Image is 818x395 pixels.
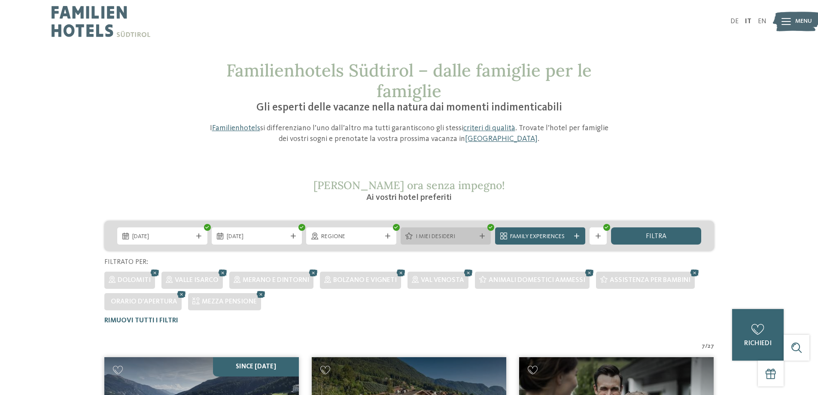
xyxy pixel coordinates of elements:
[510,233,570,241] span: Family Experiences
[313,178,505,192] span: [PERSON_NAME] ora senza impegno!
[175,277,219,284] span: Valle Isarco
[795,17,812,26] span: Menu
[610,277,690,284] span: Assistenza per bambini
[205,123,613,144] p: I si differenziano l’uno dall’altro ma tutti garantiscono gli stessi . Trovate l’hotel per famigl...
[212,124,260,132] a: Familienhotels
[745,18,751,25] a: IT
[465,135,538,143] a: [GEOGRAPHIC_DATA]
[104,259,148,266] span: Filtrato per:
[202,298,257,305] span: Mezza pensione
[702,342,705,351] span: 7
[421,277,464,284] span: Val Venosta
[366,193,452,202] span: Ai vostri hotel preferiti
[708,342,714,351] span: 27
[226,59,592,102] span: Familienhotels Südtirol – dalle famiglie per le famiglie
[256,102,562,113] span: Gli esperti delle vacanze nella natura dai momenti indimenticabili
[705,342,708,351] span: /
[463,124,515,132] a: criteri di qualità
[646,233,666,240] span: filtra
[489,277,585,284] span: Animali domestici ammessi
[243,277,309,284] span: Merano e dintorni
[730,18,739,25] a: DE
[132,233,192,241] span: [DATE]
[227,233,287,241] span: [DATE]
[111,298,177,305] span: Orario d'apertura
[732,309,784,361] a: richiedi
[333,277,397,284] span: Bolzano e vigneti
[744,340,772,347] span: richiedi
[416,233,476,241] span: I miei desideri
[118,277,151,284] span: Dolomiti
[758,18,766,25] a: EN
[104,317,178,324] span: Rimuovi tutti i filtri
[321,233,381,241] span: Regione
